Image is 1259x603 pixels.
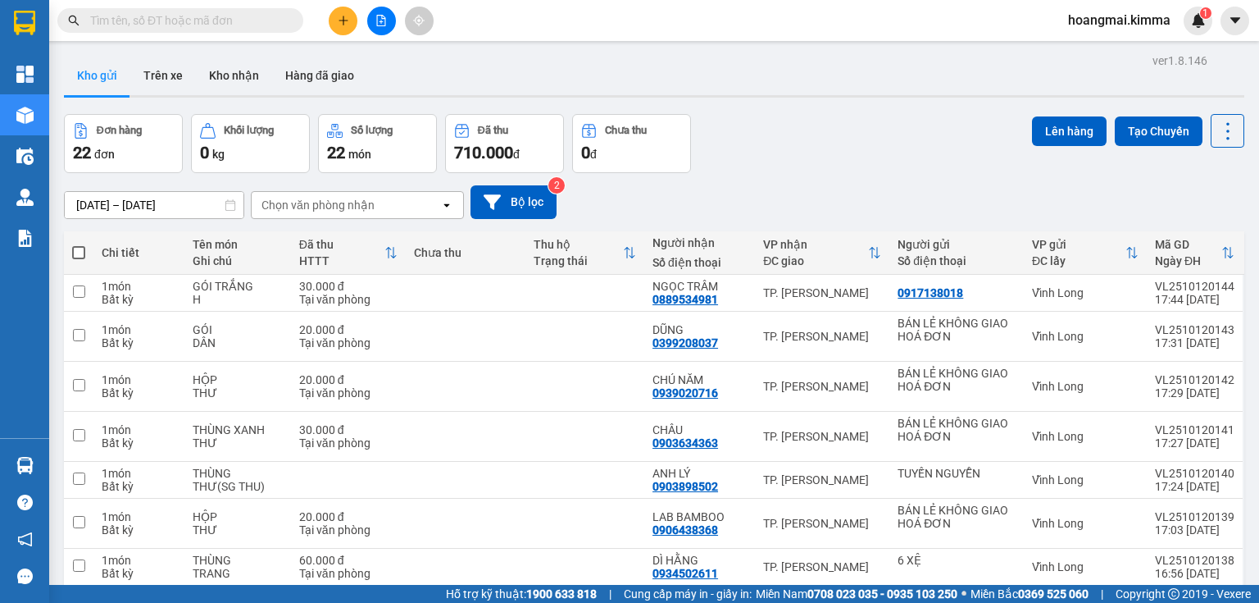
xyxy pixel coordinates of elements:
[1155,336,1234,349] div: 17:31 [DATE]
[291,231,406,275] th: Toggle SortBy
[1200,7,1211,19] sup: 1
[652,336,718,349] div: 0399208037
[970,585,1089,603] span: Miền Bắc
[652,436,718,450] div: 0903634363
[652,480,718,493] div: 0903898502
[1155,467,1234,480] div: VL2510120140
[94,148,115,161] span: đơn
[329,7,357,35] button: plus
[299,254,384,267] div: HTTT
[414,246,516,259] div: Chưa thu
[526,587,597,601] strong: 1900 633 818
[102,480,176,493] div: Bất kỳ
[1032,116,1107,146] button: Lên hàng
[756,585,957,603] span: Miền Nam
[1155,254,1221,267] div: Ngày ĐH
[898,238,1016,251] div: Người gửi
[193,293,283,306] div: H
[478,125,508,136] div: Đã thu
[572,114,691,173] button: Chưa thu0đ
[1220,7,1249,35] button: caret-down
[299,386,398,400] div: Tại văn phòng
[299,293,398,306] div: Tại văn phòng
[652,256,747,269] div: Số điện thoại
[68,15,80,26] span: search
[193,254,283,267] div: Ghi chú
[102,467,176,480] div: 1 món
[1191,13,1206,28] img: icon-new-feature
[413,15,425,26] span: aim
[1155,238,1221,251] div: Mã GD
[16,66,34,83] img: dashboard-icon
[454,143,513,162] span: 710.000
[16,457,34,474] img: warehouse-icon
[1032,254,1125,267] div: ĐC lấy
[590,148,597,161] span: đ
[652,293,718,306] div: 0889534981
[1155,323,1234,336] div: VL2510120143
[1101,585,1103,603] span: |
[299,567,398,580] div: Tại văn phòng
[102,554,176,567] div: 1 món
[534,238,623,251] div: Thu hộ
[445,114,564,173] button: Đã thu710.000đ
[440,199,453,212] svg: open
[348,148,371,161] span: món
[1155,554,1234,567] div: VL2510120138
[299,238,384,251] div: Đã thu
[1032,330,1139,343] div: Vĩnh Long
[102,386,176,400] div: Bất kỳ
[898,367,1016,393] div: BÁN LẺ KHÔNG GIAO HOÁ ĐƠN
[17,532,33,547] span: notification
[548,177,565,194] sup: 2
[299,336,398,349] div: Tại văn phòng
[652,523,718,537] div: 0906438368
[102,293,176,306] div: Bất kỳ
[102,336,176,349] div: Bất kỳ
[1202,7,1208,19] span: 1
[14,11,35,35] img: logo-vxr
[367,7,396,35] button: file-add
[1032,380,1139,393] div: Vĩnh Long
[193,238,283,251] div: Tên món
[193,423,283,436] div: THÙNG XANH
[1018,587,1089,601] strong: 0369 525 060
[299,436,398,450] div: Tại văn phòng
[16,230,34,247] img: solution-icon
[338,15,349,26] span: plus
[299,510,398,523] div: 20.000 đ
[193,480,283,493] div: THƯ(SG THU)
[193,280,283,293] div: GÓI TRẮNG
[16,107,34,124] img: warehouse-icon
[375,15,387,26] span: file-add
[1155,423,1234,436] div: VL2510120141
[652,554,747,567] div: DÌ HẰNG
[1147,231,1243,275] th: Toggle SortBy
[193,323,283,336] div: GÓI
[898,504,1016,530] div: BÁN LẺ KHÔNG GIAO HOÁ ĐƠN
[17,495,33,510] span: question-circle
[1032,560,1139,573] div: Vĩnh Long
[898,417,1016,443] div: BÁN LẺ KHÔNG GIAO HOÁ ĐƠN
[299,523,398,537] div: Tại văn phòng
[318,114,437,173] button: Số lượng22món
[102,373,176,386] div: 1 món
[64,114,183,173] button: Đơn hàng22đơn
[1155,567,1234,580] div: 16:56 [DATE]
[652,467,747,480] div: ANH LÝ
[102,567,176,580] div: Bất kỳ
[1152,52,1207,70] div: ver 1.8.146
[446,585,597,603] span: Hỗ trợ kỹ thuật:
[1155,480,1234,493] div: 17:24 [DATE]
[102,323,176,336] div: 1 món
[652,567,718,580] div: 0934502611
[763,430,881,443] div: TP. [PERSON_NAME]
[102,280,176,293] div: 1 món
[212,148,225,161] span: kg
[1115,116,1202,146] button: Tạo Chuyến
[755,231,889,275] th: Toggle SortBy
[513,148,520,161] span: đ
[1024,231,1147,275] th: Toggle SortBy
[1055,10,1184,30] span: hoangmai.kimma
[193,510,283,523] div: HỘP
